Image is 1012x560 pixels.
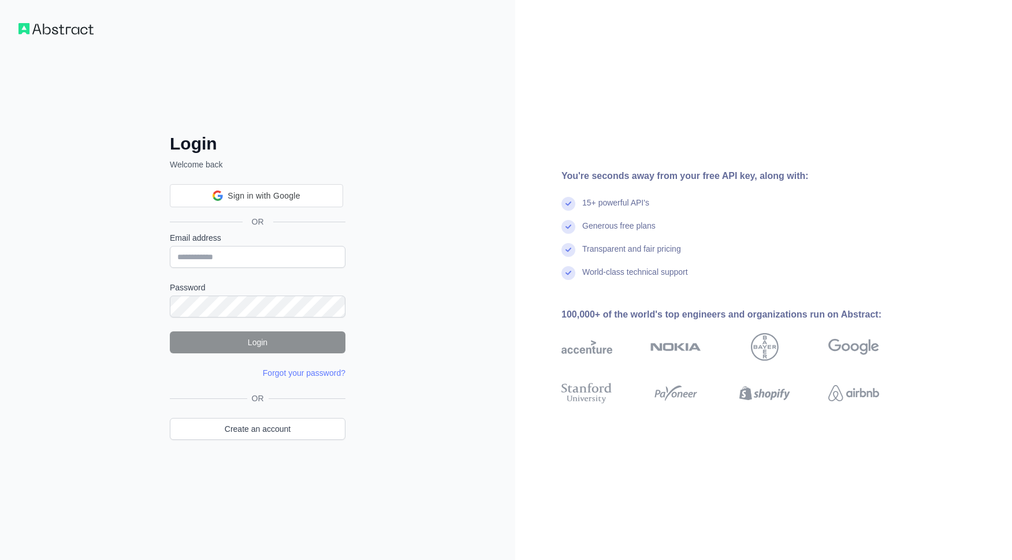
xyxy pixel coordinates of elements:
span: OR [243,216,273,227]
div: 100,000+ of the world's top engineers and organizations run on Abstract: [561,308,916,322]
img: check mark [561,266,575,280]
a: Create an account [170,418,345,440]
div: World-class technical support [582,266,688,289]
img: check mark [561,243,575,257]
label: Email address [170,232,345,244]
img: nokia [650,333,701,361]
button: Login [170,331,345,353]
img: google [828,333,879,361]
p: Welcome back [170,159,345,170]
img: bayer [751,333,779,361]
img: stanford university [561,380,612,406]
h2: Login [170,133,345,154]
img: accenture [561,333,612,361]
img: payoneer [650,380,701,406]
div: 15+ powerful API's [582,197,649,220]
img: check mark [561,197,575,211]
span: Sign in with Google [228,190,300,202]
div: Generous free plans [582,220,656,243]
img: check mark [561,220,575,234]
a: Forgot your password? [263,368,345,378]
img: airbnb [828,380,879,406]
div: You're seconds away from your free API key, along with: [561,169,916,183]
label: Password [170,282,345,293]
div: Sign in with Google [170,184,343,207]
span: OR [247,393,269,404]
img: shopify [739,380,790,406]
img: Workflow [18,23,94,35]
div: Transparent and fair pricing [582,243,681,266]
